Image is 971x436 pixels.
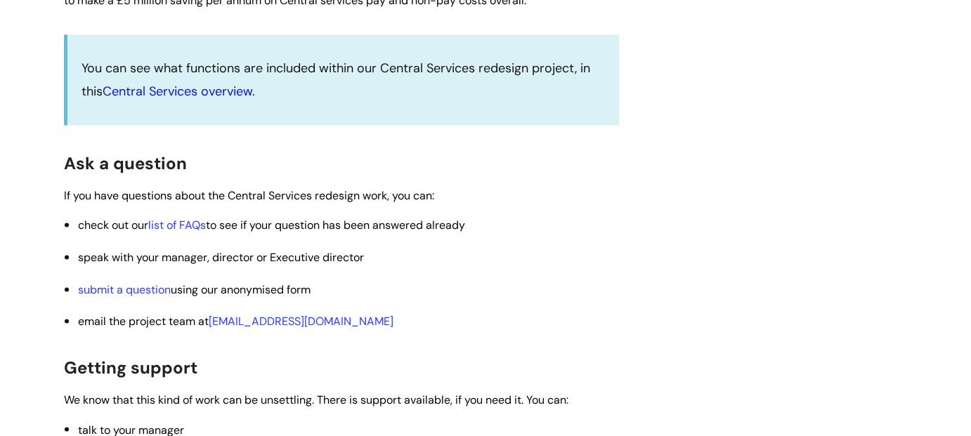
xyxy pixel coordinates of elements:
span: Getting support [64,357,197,378]
span: speak with your manager, director or Executive director [78,250,364,265]
span: We know that this kind of work can be unsettling. There is support available, if you need it. You... [64,392,568,407]
a: Central Services overview [103,83,252,100]
a: list of FAQs [148,218,206,232]
p: You can see what functions are included within our Central Services redesign project, in this . [82,57,605,103]
span: using our anonymised form [78,282,311,297]
span: Ask a question [64,152,187,174]
span: email the project team at [78,314,396,329]
span: check out our to see if your question has been answered already [78,218,465,232]
a: [EMAIL_ADDRESS][DOMAIN_NAME] [209,314,393,329]
a: submit a question [78,282,171,297]
span: If you have questions about the Central Services redesign work, you can: [64,188,434,203]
